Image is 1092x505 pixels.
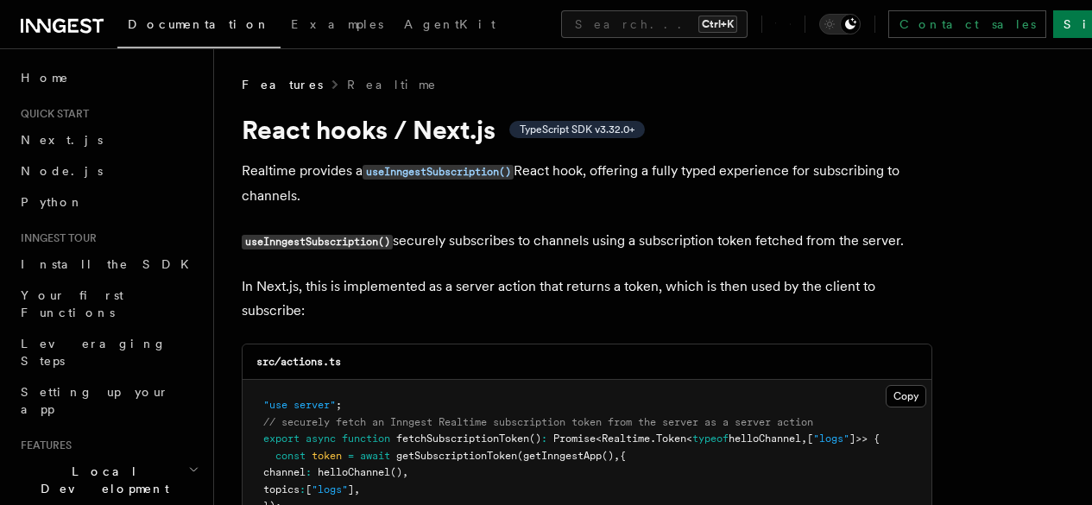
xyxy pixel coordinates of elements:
span: "logs" [813,432,849,445]
p: securely subscribes to channels using a subscription token fetched from the server. [242,229,932,254]
span: Install the SDK [21,257,199,271]
span: channel [263,466,306,478]
a: Realtime [347,76,438,93]
span: topics [263,483,300,496]
span: , [801,432,807,445]
code: src/actions.ts [256,356,341,368]
span: Features [14,439,72,452]
span: getInngestApp [523,450,602,462]
span: Realtime [602,432,650,445]
span: helloChannel [318,466,390,478]
span: , [402,466,408,478]
a: Contact sales [888,10,1046,38]
span: ] [348,483,354,496]
span: ; [336,399,342,411]
span: Token [656,432,686,445]
span: Leveraging Steps [21,337,167,368]
span: const [275,450,306,462]
code: useInngestSubscription() [363,165,514,180]
span: export [263,432,300,445]
a: Documentation [117,5,281,48]
span: < [686,432,692,445]
button: Local Development [14,456,203,504]
span: Documentation [128,17,270,31]
span: Promise [553,432,596,445]
span: () [529,432,541,445]
span: Home [21,69,69,86]
button: Copy [886,385,926,407]
span: < [596,432,602,445]
span: [ [807,432,813,445]
span: Features [242,76,323,93]
span: Local Development [14,463,188,497]
span: await [360,450,390,462]
p: Realtime provides a React hook, offering a fully typed experience for subscribing to channels. [242,159,932,208]
span: typeof [692,432,729,445]
span: getSubscriptionToken [396,450,517,462]
button: Search...Ctrl+K [561,10,748,38]
a: Home [14,62,203,93]
span: TypeScript SDK v3.32.0+ [520,123,634,136]
span: . [650,432,656,445]
a: Node.js [14,155,203,186]
span: Quick start [14,107,89,121]
span: [ [306,483,312,496]
span: // securely fetch an Inngest Realtime subscription token from the server as a server action [263,416,813,428]
span: "logs" [312,483,348,496]
span: Node.js [21,164,103,178]
a: Your first Functions [14,280,203,328]
a: Examples [281,5,394,47]
a: AgentKit [394,5,506,47]
a: Setting up your app [14,376,203,425]
span: Next.js [21,133,103,147]
a: Next.js [14,124,203,155]
span: () [390,466,402,478]
span: : [300,483,306,496]
span: "use server" [263,399,336,411]
button: Toggle dark mode [819,14,861,35]
h1: React hooks / Next.js [242,114,932,145]
a: useInngestSubscription() [363,162,514,179]
code: useInngestSubscription() [242,235,393,249]
a: Install the SDK [14,249,203,280]
span: token [312,450,342,462]
span: () [602,450,614,462]
span: function [342,432,390,445]
span: Your first Functions [21,288,123,319]
a: Python [14,186,203,218]
span: : [541,432,547,445]
span: helloChannel [729,432,801,445]
span: Setting up your app [21,385,169,416]
span: fetchSubscriptionToken [396,432,529,445]
span: , [354,483,360,496]
a: Leveraging Steps [14,328,203,376]
span: Inngest tour [14,231,97,245]
span: , [614,450,620,462]
span: : [306,466,312,478]
p: In Next.js, this is implemented as a server action that returns a token, which is then used by th... [242,275,932,323]
span: Examples [291,17,383,31]
kbd: Ctrl+K [698,16,737,33]
span: AgentKit [404,17,496,31]
span: = [348,450,354,462]
span: ( [517,450,523,462]
span: Python [21,195,84,209]
span: async [306,432,336,445]
span: { [620,450,626,462]
span: ]>> { [849,432,880,445]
